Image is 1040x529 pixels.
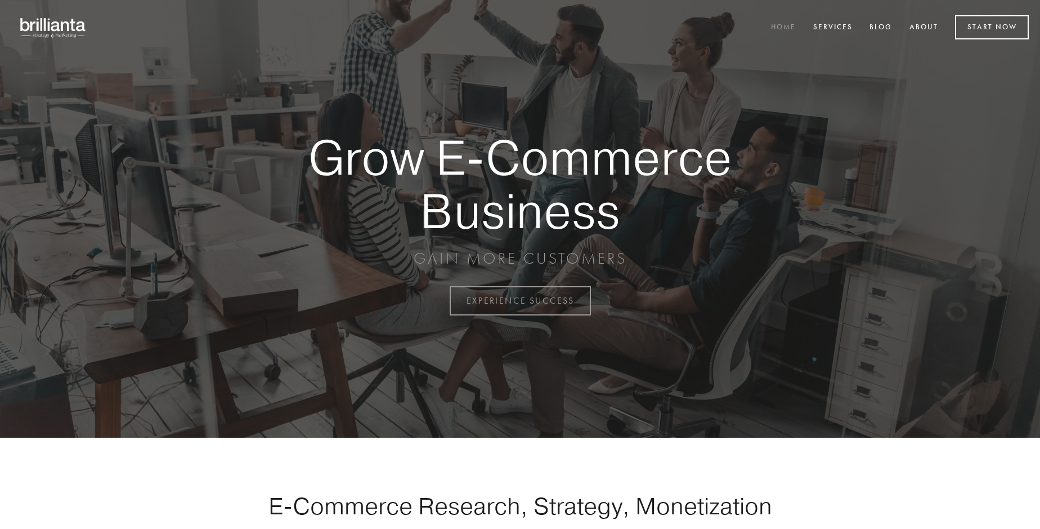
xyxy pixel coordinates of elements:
h1: E-Commerce Research, Strategy, Monetization [233,492,807,520]
strong: Grow E-Commerce Business [269,131,771,237]
img: brillianta - research, strategy, marketing [11,11,96,44]
p: GAIN MORE CUSTOMERS [269,248,771,269]
a: Start Now [955,15,1029,39]
a: About [902,19,945,37]
a: Services [806,19,860,37]
a: Blog [862,19,899,37]
a: EXPERIENCE SUCCESS [450,286,591,315]
a: Home [764,19,803,37]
